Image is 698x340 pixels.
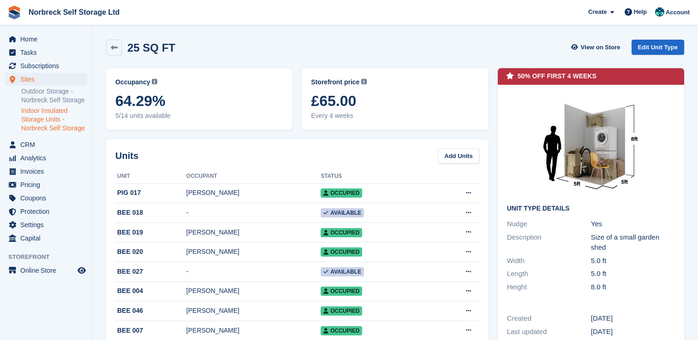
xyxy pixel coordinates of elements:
a: Norbreck Self Storage Ltd [25,5,123,20]
span: Sites [20,73,76,86]
a: menu [5,192,87,205]
a: menu [5,264,87,277]
div: Yes [591,219,675,229]
a: Edit Unit Type [632,40,684,55]
div: BEE 007 [115,326,186,335]
span: View on Store [581,43,620,52]
div: BEE 046 [115,306,186,316]
span: Occupied [321,188,362,198]
span: Occupied [321,306,362,316]
div: 5.0 ft [591,256,675,266]
img: icon-info-grey-7440780725fd019a000dd9b08b2336e03edf1995a4989e88bcd33f0948082b44.svg [152,79,157,84]
span: Invoices [20,165,76,178]
a: menu [5,205,87,218]
span: Coupons [20,192,76,205]
a: menu [5,218,87,231]
div: [DATE] [591,313,675,324]
span: £65.00 [311,93,479,109]
span: Storefront price [311,77,359,87]
span: Available [321,267,364,276]
a: menu [5,59,87,72]
div: BEE 019 [115,228,186,237]
div: PIG 017 [115,188,186,198]
span: 64.29% [115,93,283,109]
a: menu [5,138,87,151]
span: Occupied [321,247,362,257]
span: Help [634,7,647,17]
td: - [186,262,321,282]
div: BEE 027 [115,267,186,276]
a: menu [5,33,87,46]
span: Account [666,8,690,17]
div: Description [507,232,591,253]
h2: Units [115,149,138,163]
span: Protection [20,205,76,218]
div: BEE 018 [115,208,186,217]
a: Outdoor Storage - Norbreck Self Storage [21,87,87,105]
div: [PERSON_NAME] [186,306,321,316]
img: icon-info-grey-7440780725fd019a000dd9b08b2336e03edf1995a4989e88bcd33f0948082b44.svg [361,79,367,84]
a: menu [5,178,87,191]
div: [PERSON_NAME] [186,247,321,257]
div: [PERSON_NAME] [186,228,321,237]
a: Preview store [76,265,87,276]
a: menu [5,232,87,245]
h2: 25 SQ FT [127,41,175,54]
div: Length [507,269,591,279]
h2: Unit Type details [507,205,675,212]
a: Indoor Insulated Storage Units - Norbreck Self Storage [21,106,87,133]
div: Created [507,313,591,324]
a: menu [5,152,87,164]
div: Size of a small garden shed [591,232,675,253]
span: CRM [20,138,76,151]
div: [PERSON_NAME] [186,286,321,296]
span: Storefront [8,252,92,262]
div: BEE 004 [115,286,186,296]
span: Online Store [20,264,76,277]
td: - [186,203,321,223]
span: Every 4 weeks [311,111,479,121]
a: View on Store [570,40,624,55]
a: Add Units [438,148,479,164]
div: 8.0 ft [591,282,675,293]
th: Occupant [186,169,321,184]
div: BEE 020 [115,247,186,257]
span: Tasks [20,46,76,59]
span: Subscriptions [20,59,76,72]
span: Create [588,7,607,17]
span: 5/14 units available [115,111,283,121]
div: [DATE] [591,327,675,337]
a: menu [5,46,87,59]
img: stora-icon-8386f47178a22dfd0bd8f6a31ec36ba5ce8667c1dd55bd0f319d3a0aa187defe.svg [7,6,21,19]
div: [PERSON_NAME] [186,188,321,198]
div: [PERSON_NAME] [186,326,321,335]
span: Occupancy [115,77,150,87]
div: 50% OFF FIRST 4 WEEKS [518,71,597,81]
img: Sally King [655,7,664,17]
img: 25-sqft-unit.jpg [522,94,660,198]
a: menu [5,73,87,86]
span: Home [20,33,76,46]
div: Height [507,282,591,293]
span: Occupied [321,326,362,335]
th: Status [321,169,430,184]
span: Analytics [20,152,76,164]
span: Capital [20,232,76,245]
span: Occupied [321,228,362,237]
span: Settings [20,218,76,231]
span: Pricing [20,178,76,191]
div: Last updated [507,327,591,337]
span: Occupied [321,287,362,296]
a: menu [5,165,87,178]
th: Unit [115,169,186,184]
div: Width [507,256,591,266]
div: 5.0 ft [591,269,675,279]
div: Nudge [507,219,591,229]
span: Available [321,208,364,217]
